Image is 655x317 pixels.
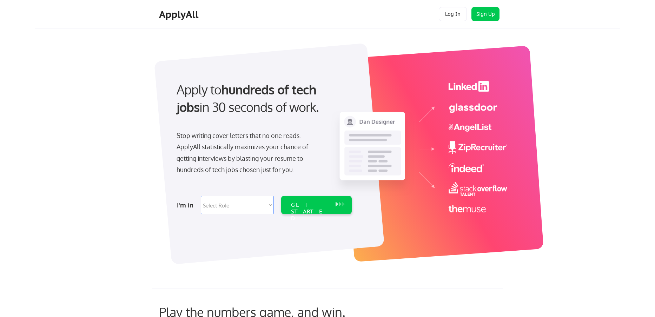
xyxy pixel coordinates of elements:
[471,7,499,21] button: Sign Up
[439,7,467,21] button: Log In
[159,8,200,20] div: ApplyAll
[177,81,349,116] div: Apply to in 30 seconds of work.
[177,199,197,211] div: I'm in
[291,202,329,222] div: GET STARTED
[177,81,319,115] strong: hundreds of tech jobs
[177,130,321,176] div: Stop writing cover letters that no one reads. ApplyAll statistically maximizes your chance of get...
